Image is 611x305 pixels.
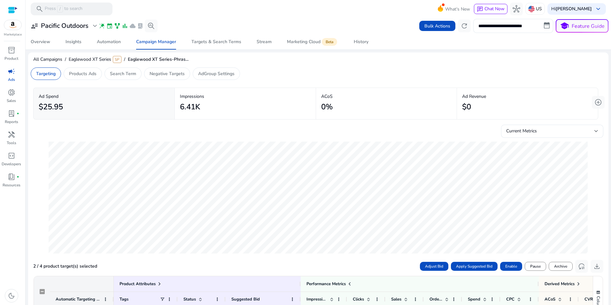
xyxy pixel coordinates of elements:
[62,56,69,62] span: /
[424,23,450,29] span: Bulk Actions
[183,296,196,302] span: Status
[99,23,105,29] span: wand_stars
[120,281,156,287] span: Product Attributes
[17,176,19,178] span: fiber_manual_record
[31,22,38,30] span: user_attributes
[191,40,241,44] div: Targets & Search Terms
[445,4,470,15] span: What's New
[477,6,483,12] span: chat
[5,119,18,125] p: Reports
[8,110,15,117] span: lab_profile
[306,296,327,302] span: Impressions
[69,56,111,62] span: Eaglewood XT Series
[551,7,592,11] p: Hi
[180,93,311,100] p: Impressions
[136,40,176,44] div: Campaign Manager
[321,102,333,112] h2: 0%
[456,263,492,269] span: Apply Suggested Bid
[129,23,136,29] span: cloud
[31,40,50,44] div: Overview
[45,5,82,12] p: Press to search
[391,296,401,302] span: Sales
[39,102,63,112] h2: $25.95
[594,98,602,106] span: add_circle
[510,3,523,15] button: hub
[321,93,452,100] p: ACoS
[419,21,455,31] button: Bulk Actions
[33,56,62,62] span: All Campaigns
[528,6,535,12] img: us.svg
[506,128,537,134] span: Current Metrics
[462,102,471,112] h2: $0
[554,263,567,269] span: Archive
[4,20,21,30] img: amazon.svg
[198,70,235,77] p: AdGroup Settings
[8,173,15,181] span: book_4
[4,32,22,37] p: Marketplace
[8,292,15,300] span: dark_mode
[506,296,514,302] span: CPC
[3,182,20,188] p: Resources
[36,70,56,77] p: Targeting
[8,131,15,138] span: handyman
[110,70,136,77] p: Search Term
[468,296,480,302] span: Spend
[354,40,368,44] div: History
[120,296,128,302] span: Tags
[8,89,15,96] span: donut_small
[7,140,16,146] p: Tools
[525,262,546,271] button: Pause
[257,40,272,44] div: Stream
[462,93,593,100] p: Ad Revenue
[593,262,601,270] span: download
[451,262,498,271] button: Apply Suggested Bid
[353,296,364,302] span: Clicks
[594,5,602,13] span: keyboard_arrow_down
[114,23,120,29] span: family_history
[69,70,97,77] p: Products Ads
[97,40,121,44] div: Automation
[8,67,15,75] span: campaign
[113,56,121,63] span: SP
[4,56,18,61] p: Product
[591,260,603,273] button: download
[513,5,520,13] span: hub
[8,152,15,160] span: code_blocks
[420,262,448,271] button: Adjust Bid
[545,281,575,287] span: Derived Metrics
[536,3,542,14] p: US
[121,56,128,62] span: /
[556,19,608,33] button: schoolFeature Guide
[147,22,155,30] span: search_insights
[33,264,97,269] h5: 2 / 4 product target(s) selected
[560,21,569,31] span: school
[145,20,158,32] button: search_insights
[505,263,517,269] span: Enable
[122,23,128,29] span: bar_chart
[2,161,21,167] p: Developers
[572,22,605,30] p: Feature Guide
[150,70,185,77] p: Negative Targets
[39,93,169,100] p: Ad Spend
[549,262,573,271] button: Archive
[460,22,468,30] span: refresh
[474,4,507,14] button: chatChat Now
[8,46,15,54] span: inventory_2
[429,296,442,302] span: Orders
[17,112,19,115] span: fiber_manual_record
[7,98,16,104] p: Sales
[66,40,81,44] div: Insights
[575,260,588,273] button: reset_settings
[57,5,63,12] span: /
[8,77,15,82] p: Ads
[36,5,43,13] span: search
[545,296,555,302] span: ACoS
[530,263,541,269] span: Pause
[592,96,605,109] button: add_circle
[106,23,113,29] span: event
[91,22,99,30] span: expand_more
[458,20,471,32] button: refresh
[556,6,592,12] b: [PERSON_NAME]
[322,38,337,46] span: Beta
[500,262,522,271] button: Enable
